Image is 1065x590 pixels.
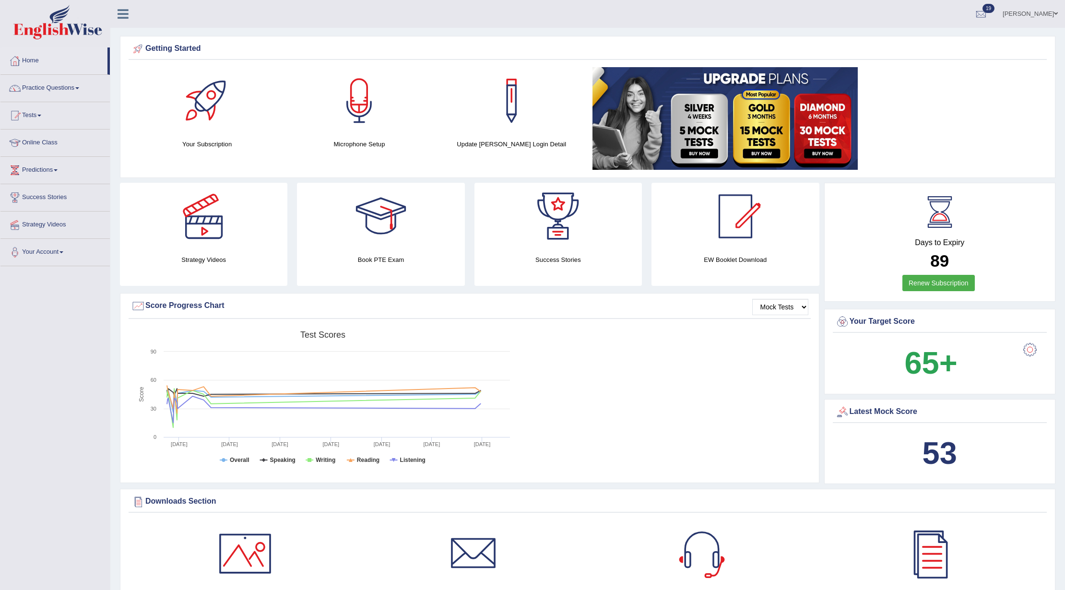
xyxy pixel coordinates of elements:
h4: Book PTE Exam [297,255,464,265]
a: Online Class [0,130,110,153]
a: Predictions [0,157,110,181]
tspan: [DATE] [474,441,491,447]
text: 0 [154,434,156,440]
a: Success Stories [0,184,110,208]
h4: EW Booklet Download [651,255,819,265]
h4: Update [PERSON_NAME] Login Detail [440,139,583,149]
b: 89 [930,251,949,270]
img: small5.jpg [592,67,858,170]
a: Tests [0,102,110,126]
tspan: Overall [230,457,249,463]
div: Getting Started [131,42,1044,56]
tspan: Speaking [270,457,296,463]
div: Your Target Score [835,315,1045,329]
tspan: Score [138,387,145,402]
a: Practice Questions [0,75,110,99]
tspan: Listening [400,457,426,463]
text: 30 [151,406,156,412]
div: Score Progress Chart [131,299,808,313]
text: 60 [151,377,156,383]
a: Strategy Videos [0,212,110,236]
h4: Strategy Videos [120,255,287,265]
div: Latest Mock Score [835,405,1045,419]
tspan: Writing [316,457,335,463]
h4: Your Subscription [136,139,278,149]
div: Downloads Section [131,495,1044,509]
b: 53 [923,436,957,471]
span: 19 [982,4,994,13]
tspan: [DATE] [171,441,188,447]
b: 65+ [904,345,957,380]
h4: Days to Expiry [835,238,1045,247]
a: Renew Subscription [902,275,975,291]
tspan: [DATE] [272,441,288,447]
tspan: [DATE] [374,441,390,447]
tspan: [DATE] [322,441,339,447]
h4: Microphone Setup [288,139,430,149]
a: Your Account [0,239,110,263]
h4: Success Stories [474,255,642,265]
tspan: Test scores [300,330,345,340]
tspan: [DATE] [424,441,440,447]
tspan: [DATE] [221,441,238,447]
a: Home [0,47,107,71]
text: 90 [151,349,156,354]
tspan: Reading [357,457,379,463]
